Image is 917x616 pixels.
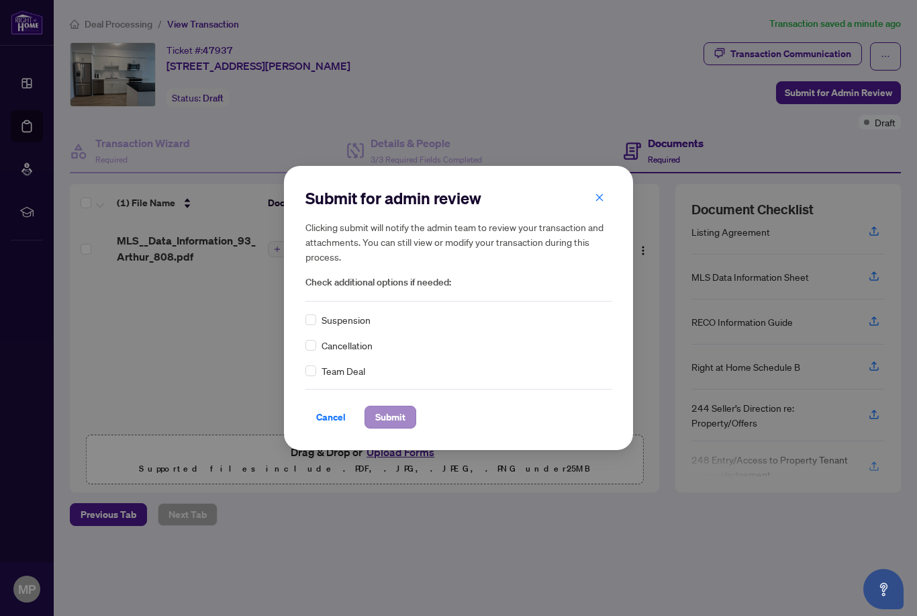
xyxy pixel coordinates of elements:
span: Suspension [322,312,371,327]
h2: Submit for admin review [305,187,612,209]
span: Cancellation [322,338,373,353]
button: Cancel [305,406,356,429]
button: Open asap [863,569,904,609]
span: close [595,193,604,202]
span: Cancel [316,406,346,428]
span: Check additional options if needed: [305,275,612,290]
button: Submit [365,406,416,429]
h5: Clicking submit will notify the admin team to review your transaction and attachments. You can st... [305,220,612,264]
span: Team Deal [322,363,365,378]
span: Submit [375,406,405,428]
